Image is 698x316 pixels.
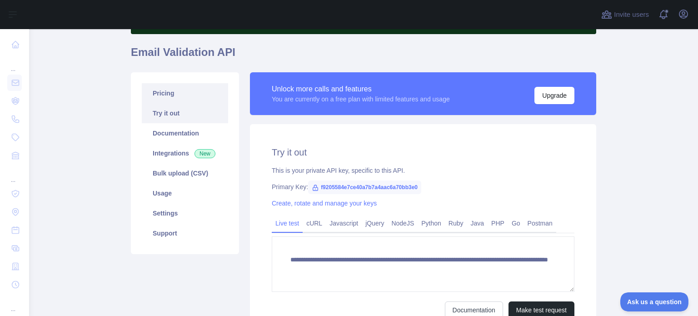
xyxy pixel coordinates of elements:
[7,295,22,313] div: ...
[272,216,303,231] a: Live test
[131,45,596,67] h1: Email Validation API
[467,216,488,231] a: Java
[508,216,524,231] a: Go
[272,166,574,175] div: This is your private API key, specific to this API.
[142,183,228,203] a: Usage
[142,143,228,163] a: Integrations New
[614,10,649,20] span: Invite users
[620,292,689,311] iframe: Toggle Customer Support
[142,103,228,123] a: Try it out
[308,181,421,194] span: f9205584e7ce40a7b7a4aac6a70bb3e0
[445,216,467,231] a: Ruby
[488,216,508,231] a: PHP
[272,84,450,95] div: Unlock more calls and features
[142,203,228,223] a: Settings
[142,223,228,243] a: Support
[524,216,556,231] a: Postman
[272,200,377,207] a: Create, rotate and manage your keys
[599,7,651,22] button: Invite users
[194,149,215,158] span: New
[7,55,22,73] div: ...
[272,95,450,104] div: You are currently on a free plan with limited features and usage
[142,163,228,183] a: Bulk upload (CSV)
[142,123,228,143] a: Documentation
[388,216,418,231] a: NodeJS
[272,182,574,191] div: Primary Key:
[362,216,388,231] a: jQuery
[7,166,22,184] div: ...
[142,83,228,103] a: Pricing
[534,87,574,104] button: Upgrade
[326,216,362,231] a: Javascript
[418,216,445,231] a: Python
[272,146,574,159] h2: Try it out
[303,216,326,231] a: cURL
